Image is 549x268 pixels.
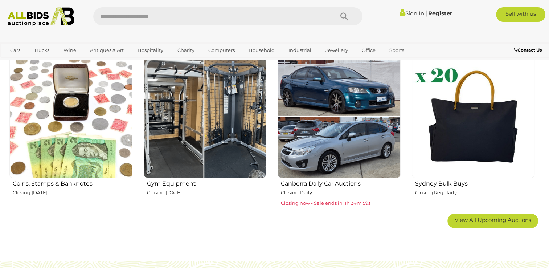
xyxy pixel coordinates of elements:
[415,179,535,187] h2: Sydney Bulk Buys
[13,188,132,197] p: Closing [DATE]
[244,44,279,56] a: Household
[514,47,542,53] b: Contact Us
[400,10,424,17] a: Sign In
[326,7,362,25] button: Search
[144,55,267,178] img: Gym Equipment
[412,55,535,178] img: Sydney Bulk Buys
[133,44,168,56] a: Hospitality
[278,55,401,178] img: Canberra Daily Car Auctions
[29,44,54,56] a: Trucks
[514,46,544,54] a: Contact Us
[5,56,66,68] a: [GEOGRAPHIC_DATA]
[13,179,132,187] h2: Coins, Stamps & Banknotes
[455,216,531,223] span: View All Upcoming Auctions
[281,179,401,187] h2: Canberra Daily Car Auctions
[9,54,132,208] a: Coins, Stamps & Banknotes Closing [DATE]
[428,10,452,17] a: Register
[281,200,370,206] span: Closing now - Sale ends in: 1h 34m 59s
[357,44,380,56] a: Office
[147,179,267,187] h2: Gym Equipment
[321,44,353,56] a: Jewellery
[496,7,545,22] a: Sell with us
[85,44,128,56] a: Antiques & Art
[143,54,267,208] a: Gym Equipment Closing [DATE]
[4,7,78,26] img: Allbids.com.au
[284,44,316,56] a: Industrial
[204,44,239,56] a: Computers
[411,54,535,208] a: Sydney Bulk Buys Closing Regularly
[415,188,535,197] p: Closing Regularly
[281,188,401,197] p: Closing Daily
[172,44,199,56] a: Charity
[147,188,267,197] p: Closing [DATE]
[277,54,401,208] a: Canberra Daily Car Auctions Closing Daily Closing now - Sale ends in: 1h 34m 59s
[59,44,81,56] a: Wine
[5,44,25,56] a: Cars
[385,44,409,56] a: Sports
[425,9,427,17] span: |
[9,55,132,178] img: Coins, Stamps & Banknotes
[447,214,538,228] a: View All Upcoming Auctions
